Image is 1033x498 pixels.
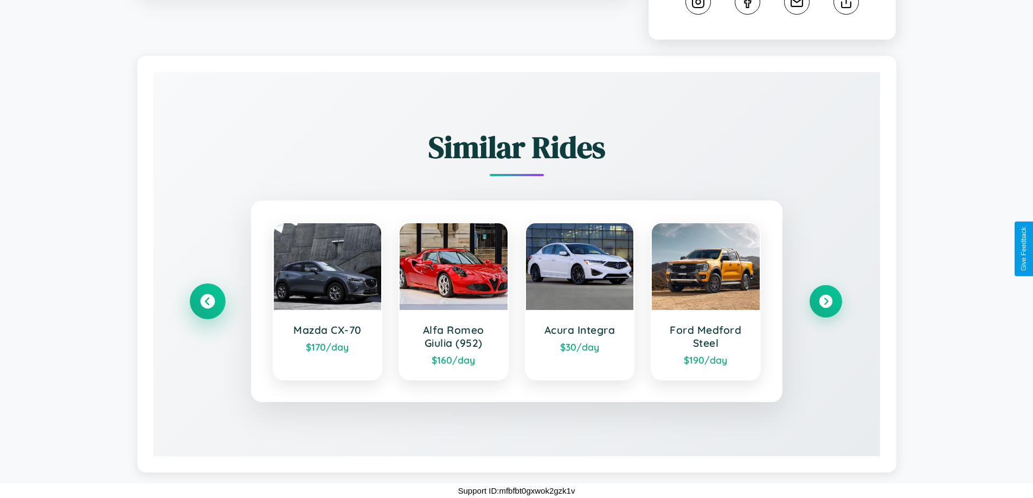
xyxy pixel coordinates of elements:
div: $ 30 /day [537,341,623,353]
a: Alfa Romeo Giulia (952)$160/day [399,222,509,380]
div: $ 170 /day [285,341,371,353]
div: $ 160 /day [410,354,497,366]
div: Give Feedback [1020,227,1028,271]
a: Mazda CX-70$170/day [273,222,383,380]
p: Support ID: mfbfbt0gxwok2gzk1v [458,483,575,498]
h3: Ford Medford Steel [663,324,749,350]
a: Acura Integra$30/day [525,222,635,380]
h2: Similar Rides [191,126,842,168]
h3: Mazda CX-70 [285,324,371,337]
h3: Acura Integra [537,324,623,337]
div: $ 190 /day [663,354,749,366]
a: Ford Medford Steel$190/day [651,222,761,380]
h3: Alfa Romeo Giulia (952) [410,324,497,350]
